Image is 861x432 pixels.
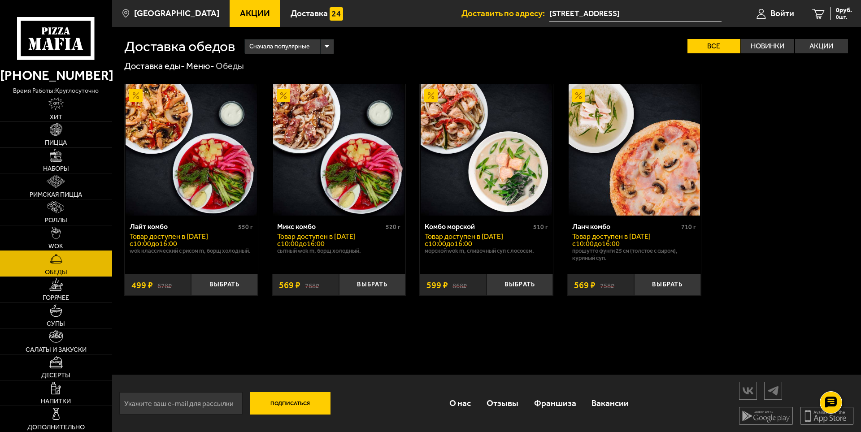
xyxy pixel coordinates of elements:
[420,84,553,216] a: АкционныйКомбо морской
[47,320,65,327] span: Супы
[45,217,67,223] span: Роллы
[770,9,794,17] span: Войти
[30,191,82,198] span: Римская пицца
[574,281,596,289] span: 569 ₽
[279,281,300,289] span: 569 ₽
[305,281,319,289] s: 768 ₽
[526,389,584,418] a: Франшиза
[250,392,330,415] button: Подписаться
[424,89,438,102] img: Акционный
[125,84,258,216] a: АкционныйЛайт комбо
[277,239,325,248] span: c 10:00 до 16:00
[634,274,701,296] button: Выбрать
[741,39,794,53] label: Новинки
[600,281,614,289] s: 758 ₽
[461,9,549,17] span: Доставить по адресу:
[795,39,848,53] label: Акции
[50,114,62,120] span: Хит
[124,60,185,71] a: Доставка еды-
[328,232,356,241] span: в [DATE]
[623,232,651,241] span: в [DATE]
[339,274,406,296] button: Выбрать
[41,398,71,404] span: Напитки
[549,5,722,22] input: Ваш адрес доставки
[134,9,219,17] span: [GEOGRAPHIC_DATA]
[186,60,214,71] a: Меню-
[45,139,67,146] span: Пицца
[291,9,328,17] span: Доставка
[426,281,448,289] span: 599 ₽
[273,84,404,216] img: Микс комбо
[425,239,472,248] span: c 10:00 до 16:00
[41,372,70,378] span: Десерты
[124,39,235,53] h1: Доставка обедов
[45,269,67,275] span: Обеды
[425,222,531,231] div: Комбо морской
[681,223,696,231] span: 710 г
[130,239,177,248] span: c 10:00 до 16:00
[836,14,852,20] span: 0 шт.
[43,165,69,172] span: Наборы
[572,222,678,231] div: Ланч комбо
[425,247,548,255] p: Морской Wok M, Сливочный суп с лососем.
[836,7,852,13] span: 0 руб.
[131,281,153,289] span: 499 ₽
[567,84,700,216] a: АкционныйЛанч комбо
[238,223,253,231] span: 550 г
[216,60,244,72] div: Обеды
[130,247,253,255] p: Wok классический с рисом M, Борщ холодный.
[425,232,475,241] span: Товар доступен
[765,383,782,398] img: tg
[330,7,343,21] img: 15daf4d41897b9f0e9f617042186c801.svg
[130,232,180,241] span: Товар доступен
[572,232,623,241] span: Товар доступен
[277,222,383,231] div: Микс комбо
[157,281,172,289] s: 678 ₽
[572,89,585,102] img: Акционный
[191,274,258,296] button: Выбрать
[421,84,552,216] img: Комбо морской
[277,247,400,255] p: Сытный Wok M, Борщ холодный.
[277,232,328,241] span: Товар доступен
[572,239,620,248] span: c 10:00 до 16:00
[549,5,722,22] span: Санкт-Петербург, Арцеуловская аллея, 23к1
[27,424,85,430] span: Дополнительно
[240,9,270,17] span: Акции
[180,232,208,241] span: в [DATE]
[487,274,553,296] button: Выбрать
[687,39,740,53] label: Все
[584,389,637,418] a: Вакансии
[452,281,467,289] s: 868 ₽
[129,89,143,102] img: Акционный
[739,383,757,398] img: vk
[126,84,257,216] img: Лайт комбо
[119,392,243,415] input: Укажите ваш e-mail для рассылки
[569,84,700,216] img: Ланч комбо
[475,232,503,241] span: в [DATE]
[442,389,479,418] a: О нас
[130,222,236,231] div: Лайт комбо
[249,38,310,55] span: Сначала популярные
[277,89,290,102] img: Акционный
[43,294,69,301] span: Горячее
[386,223,400,231] span: 520 г
[572,247,696,262] p: Прошутто Фунги 25 см (толстое с сыром), Куриный суп.
[479,389,526,418] a: Отзывы
[533,223,548,231] span: 510 г
[26,346,87,353] span: Салаты и закуски
[48,243,63,249] span: WOK
[272,84,405,216] a: АкционныйМикс комбо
